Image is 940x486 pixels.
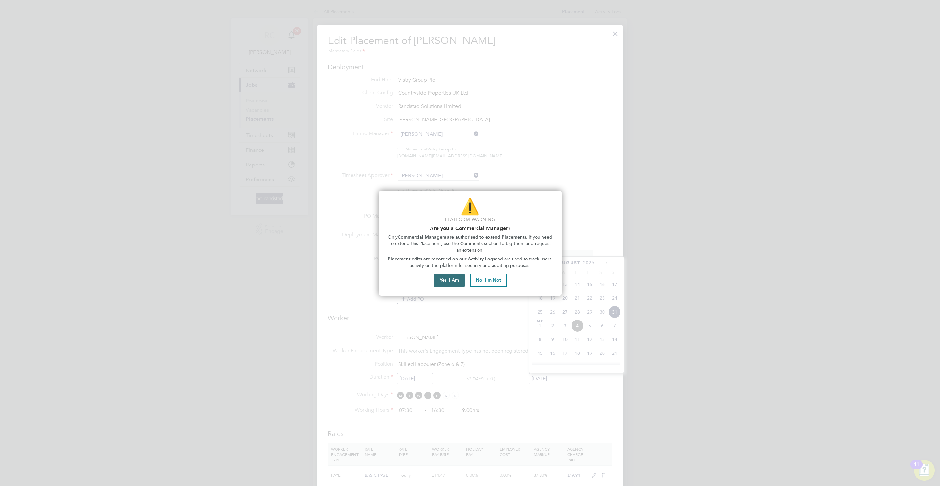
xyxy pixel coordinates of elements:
[388,256,495,262] strong: Placement edits are recorded on our Activity Logs
[387,196,554,218] p: ⚠️
[388,234,398,240] span: Only
[410,256,554,268] span: and are used to track users' activity on the platform for security and auditing purposes.
[434,274,465,287] button: Yes, I Am
[387,225,554,231] h2: Are you a Commercial Manager?
[389,234,554,253] span: . If you need to extend this Placement, use the Comments section to tag them and request an exten...
[398,234,526,240] strong: Commercial Managers are authorised to extend Placements
[379,191,562,296] div: Are you part of the Commercial Team?
[387,216,554,223] p: Platform Warning
[470,274,507,287] button: No, I'm Not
